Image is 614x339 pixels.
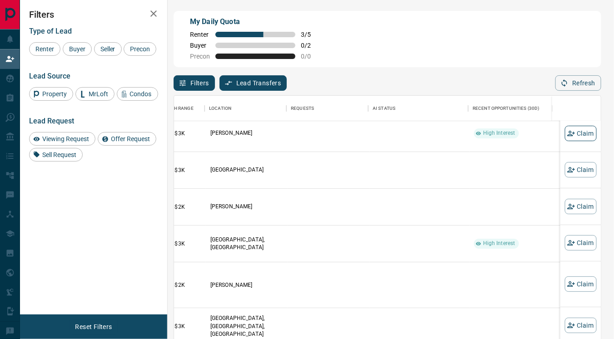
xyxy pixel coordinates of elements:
[190,16,321,27] p: My Daily Quota
[565,318,597,333] button: Claim
[209,96,231,121] div: Location
[160,129,201,138] p: $2K - $3K
[127,90,155,98] span: Condos
[29,72,70,80] span: Lead Source
[39,135,92,142] span: Viewing Request
[117,87,158,101] div: Condos
[210,129,283,137] p: [PERSON_NAME]
[565,199,597,214] button: Claim
[565,276,597,292] button: Claim
[210,314,283,338] p: [GEOGRAPHIC_DATA], [GEOGRAPHIC_DATA], [GEOGRAPHIC_DATA]
[373,96,395,121] div: AI Status
[565,235,597,251] button: Claim
[29,148,83,162] div: Sell Request
[29,132,95,146] div: Viewing Request
[39,90,70,98] span: Property
[155,96,205,121] div: Search Range
[468,96,559,121] div: Recent Opportunities (30d)
[85,90,111,98] span: MrLoft
[190,42,210,49] span: Buyer
[210,281,283,289] p: [PERSON_NAME]
[39,151,80,158] span: Sell Request
[301,53,321,60] span: 0 / 0
[108,135,153,142] span: Offer Request
[286,96,368,121] div: Requests
[210,236,283,251] p: [GEOGRAPHIC_DATA], [GEOGRAPHIC_DATA]
[159,96,194,121] div: Search Range
[220,75,287,91] button: Lead Transfers
[479,129,519,137] span: High Interest
[368,96,468,121] div: AI Status
[127,45,153,53] span: Precon
[205,96,286,121] div: Location
[69,319,118,334] button: Reset Filters
[124,42,156,56] div: Precon
[160,322,201,330] p: $2K - $3K
[190,53,210,60] span: Precon
[565,162,597,177] button: Claim
[301,31,321,38] span: 3 / 5
[160,203,201,211] p: $2K - $2K
[29,117,74,125] span: Lead Request
[160,281,201,289] p: $2K - $2K
[63,42,92,56] div: Buyer
[29,9,158,20] h2: Filters
[32,45,57,53] span: Renter
[301,42,321,49] span: 0 / 2
[160,166,201,174] p: $2K - $3K
[565,126,597,141] button: Claim
[210,203,283,211] p: [PERSON_NAME]
[479,240,519,247] span: High Interest
[94,42,122,56] div: Seller
[555,75,601,91] button: Refresh
[29,27,72,35] span: Type of Lead
[97,45,119,53] span: Seller
[29,42,60,56] div: Renter
[473,96,539,121] div: Recent Opportunities (30d)
[66,45,89,53] span: Buyer
[160,240,201,248] p: $1K - $3K
[75,87,115,101] div: MrLoft
[291,96,314,121] div: Requests
[29,87,73,101] div: Property
[210,166,283,174] p: [GEOGRAPHIC_DATA]
[190,31,210,38] span: Renter
[98,132,156,146] div: Offer Request
[174,75,215,91] button: Filters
